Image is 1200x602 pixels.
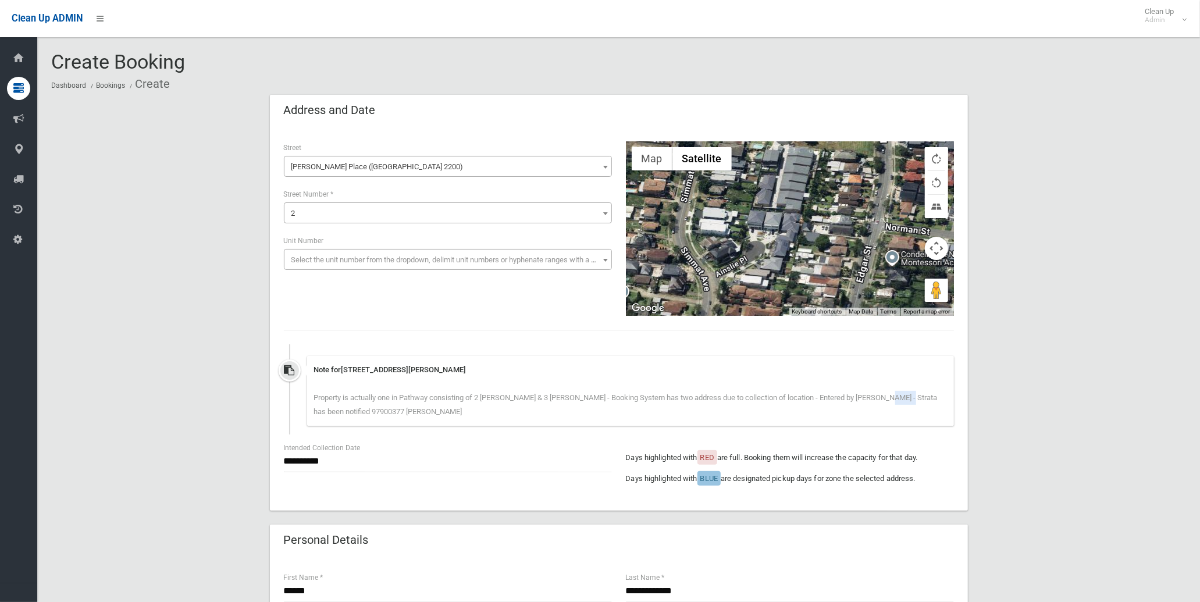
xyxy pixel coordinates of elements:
span: BLUE [700,474,718,483]
span: Curtin Place (CONDELL PARK 2200) [287,159,609,175]
button: Drag Pegman onto the map to open Street View [925,279,948,302]
span: 2 [291,209,295,218]
button: Tilt map [925,195,948,218]
button: Map camera controls [925,237,948,260]
small: Admin [1145,16,1174,24]
a: Dashboard [51,81,86,90]
button: Show satellite imagery [672,147,732,170]
span: 2 [284,202,612,223]
div: Note for [314,363,947,377]
span: Property is actually one in Pathway consisting of 2 [PERSON_NAME] & 3 [PERSON_NAME] - Booking Sys... [314,393,938,416]
span: Clean Up ADMIN [12,13,83,24]
span: 2 [287,205,609,222]
p: Days highlighted with are full. Booking them will increase the capacity for that day. [626,451,954,465]
span: [STREET_ADDRESS][PERSON_NAME] [341,365,467,374]
button: Keyboard shortcuts [792,308,842,316]
p: Days highlighted with are designated pickup days for zone the selected address. [626,472,954,486]
a: Report a map error [904,308,950,315]
a: Open this area in Google Maps (opens a new window) [629,301,667,316]
button: Rotate map clockwise [925,147,948,170]
button: Show street map [632,147,672,170]
span: RED [700,453,714,462]
header: Personal Details [270,529,383,551]
button: Map Data [849,308,874,316]
span: Select the unit number from the dropdown, delimit unit numbers or hyphenate ranges with a comma [291,255,617,264]
a: Bookings [96,81,125,90]
a: Terms (opens in new tab) [881,308,897,315]
span: Create Booking [51,50,185,73]
span: Clean Up [1139,7,1185,24]
img: Google [629,301,667,316]
button: Rotate map counterclockwise [925,171,948,194]
li: Create [127,73,170,95]
span: Curtin Place (CONDELL PARK 2200) [284,156,612,177]
header: Address and Date [270,99,390,122]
